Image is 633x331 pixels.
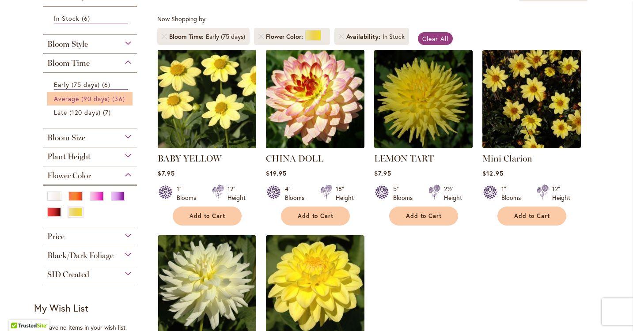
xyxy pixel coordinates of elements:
[266,169,287,177] span: $19.95
[374,50,473,148] img: LEMON TART
[497,207,566,226] button: Add to Cart
[177,184,201,202] div: 1" Blooms
[389,207,458,226] button: Add to Cart
[514,212,550,220] span: Add to Cart
[47,232,64,241] span: Price
[102,80,113,89] span: 6
[501,184,526,202] div: 1" Blooms
[298,212,334,220] span: Add to Cart
[7,300,31,324] iframe: Launch Accessibility Center
[158,142,256,150] a: BABY YELLOW
[158,169,175,177] span: $7.95
[422,34,448,43] span: Clear All
[54,80,100,89] span: Early (75 days)
[266,153,323,164] a: CHINA DOLL
[383,32,405,41] div: In Stock
[346,32,383,41] span: Availability
[169,32,206,41] span: Bloom Time
[266,50,364,148] img: CHINA DOLL
[374,153,434,164] a: LEMON TART
[336,184,354,202] div: 18" Height
[173,207,242,226] button: Add to Cart
[54,14,129,23] a: In Stock 6
[54,80,129,90] a: Early (75 days) 6
[190,212,226,220] span: Add to Cart
[552,184,570,202] div: 12" Height
[103,108,113,117] span: 7
[158,153,221,164] a: BABY YELLOW
[47,152,91,162] span: Plant Height
[47,171,91,181] span: Flower Color
[157,15,205,23] span: Now Shopping by
[406,212,442,220] span: Add to Cart
[482,142,581,150] a: Mini Clarion
[54,108,129,117] a: Late (120 days) 7
[227,184,246,202] div: 12" Height
[482,169,504,177] span: $12.95
[47,251,114,260] span: Black/Dark Foliage
[266,142,364,150] a: CHINA DOLL
[374,142,473,150] a: LEMON TART
[482,50,581,148] img: Mini Clarion
[206,32,245,41] div: Early (75 days)
[393,184,418,202] div: 5" Blooms
[54,94,129,103] a: Average (90 days) 36
[339,34,344,39] a: Remove Availability In Stock
[162,34,167,39] a: Remove Bloom Time Early (75 days)
[34,301,88,314] strong: My Wish List
[47,58,90,68] span: Bloom Time
[285,184,310,202] div: 4" Blooms
[158,50,256,148] img: BABY YELLOW
[47,133,85,143] span: Bloom Size
[281,207,350,226] button: Add to Cart
[82,14,92,23] span: 6
[47,270,89,279] span: SID Created
[47,39,88,49] span: Bloom Style
[374,169,391,177] span: $7.95
[54,108,101,117] span: Late (120 days)
[112,94,127,103] span: 36
[258,34,264,39] a: Remove Flower Color Yellow
[266,32,305,41] span: Flower Color
[444,184,462,202] div: 2½' Height
[54,94,110,103] span: Average (90 days)
[482,153,532,164] a: Mini Clarion
[418,32,453,45] a: Clear All
[54,14,80,23] span: In Stock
